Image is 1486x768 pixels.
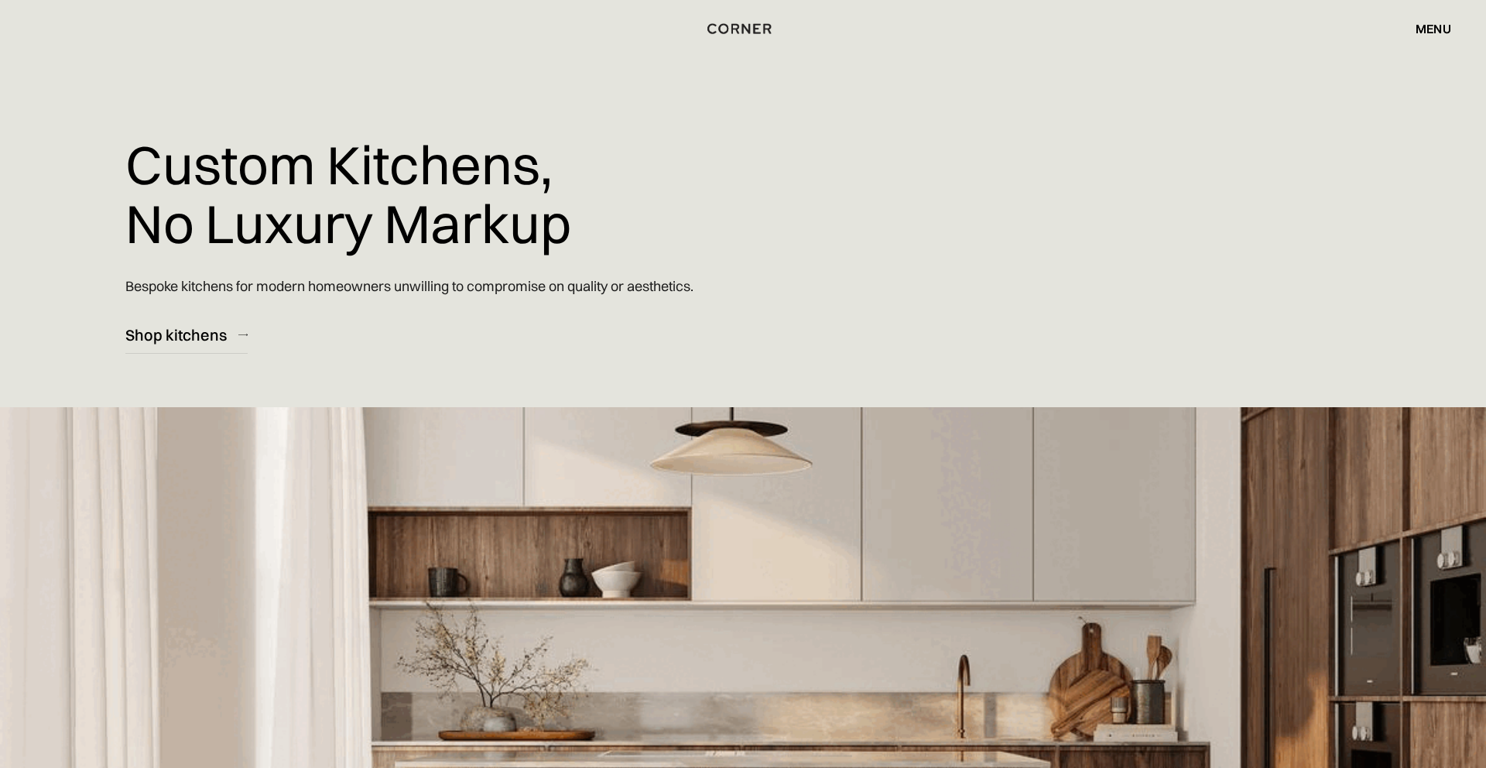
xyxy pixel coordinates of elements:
div: Shop kitchens [125,324,227,345]
a: home [686,19,801,39]
h1: Custom Kitchens, No Luxury Markup [125,124,571,264]
p: Bespoke kitchens for modern homeowners unwilling to compromise on quality or aesthetics. [125,264,693,308]
div: menu [1400,15,1451,42]
a: Shop kitchens [125,316,248,354]
div: menu [1416,22,1451,35]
